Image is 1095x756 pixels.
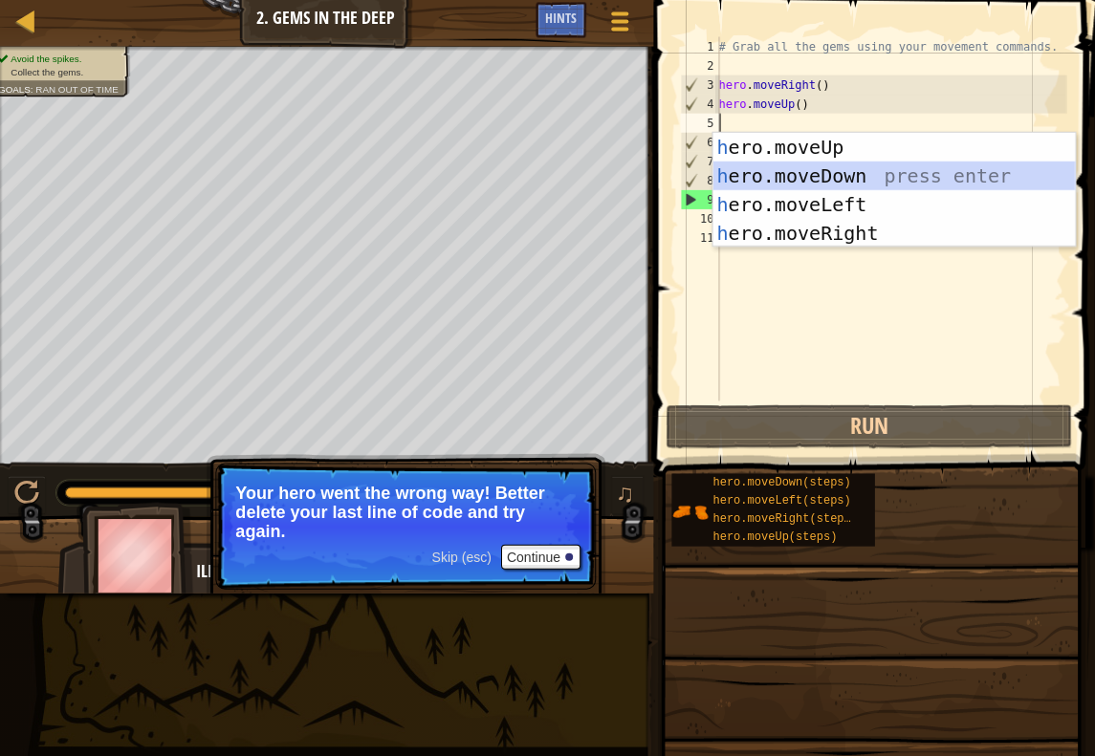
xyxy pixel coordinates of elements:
[546,11,578,29] span: Hints
[12,68,85,78] span: Collect the gems.
[681,115,720,134] div: 5
[198,559,576,584] div: Illia
[667,405,1072,449] button: Run
[682,134,720,153] div: 6
[713,494,851,508] span: hero.moveLeft(steps)
[713,512,858,526] span: hero.moveRight(steps)
[237,484,577,541] p: Your hero went the wrong way! Better delete your last line of code and try again.
[612,476,645,515] button: ♫
[672,494,709,530] img: portrait.png
[681,229,720,248] div: 11
[597,4,645,49] button: Show game menu
[433,550,493,565] span: Skip (esc)
[33,85,37,96] span: :
[682,191,720,210] div: 9
[682,76,720,96] div: 3
[682,96,720,115] div: 4
[681,57,720,76] div: 2
[713,476,851,489] span: hero.moveDown(steps)
[681,38,720,57] div: 1
[713,530,838,544] span: hero.moveUp(steps)
[502,545,581,570] button: Continue
[681,210,720,229] div: 10
[682,172,720,191] div: 8
[12,54,83,65] span: Avoid the spikes.
[616,479,635,508] span: ♫
[682,153,720,172] div: 7
[37,85,120,96] span: Ran out of time
[10,476,48,515] button: ⌘ + P: Play
[84,503,195,609] img: thang_avatar_frame.png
